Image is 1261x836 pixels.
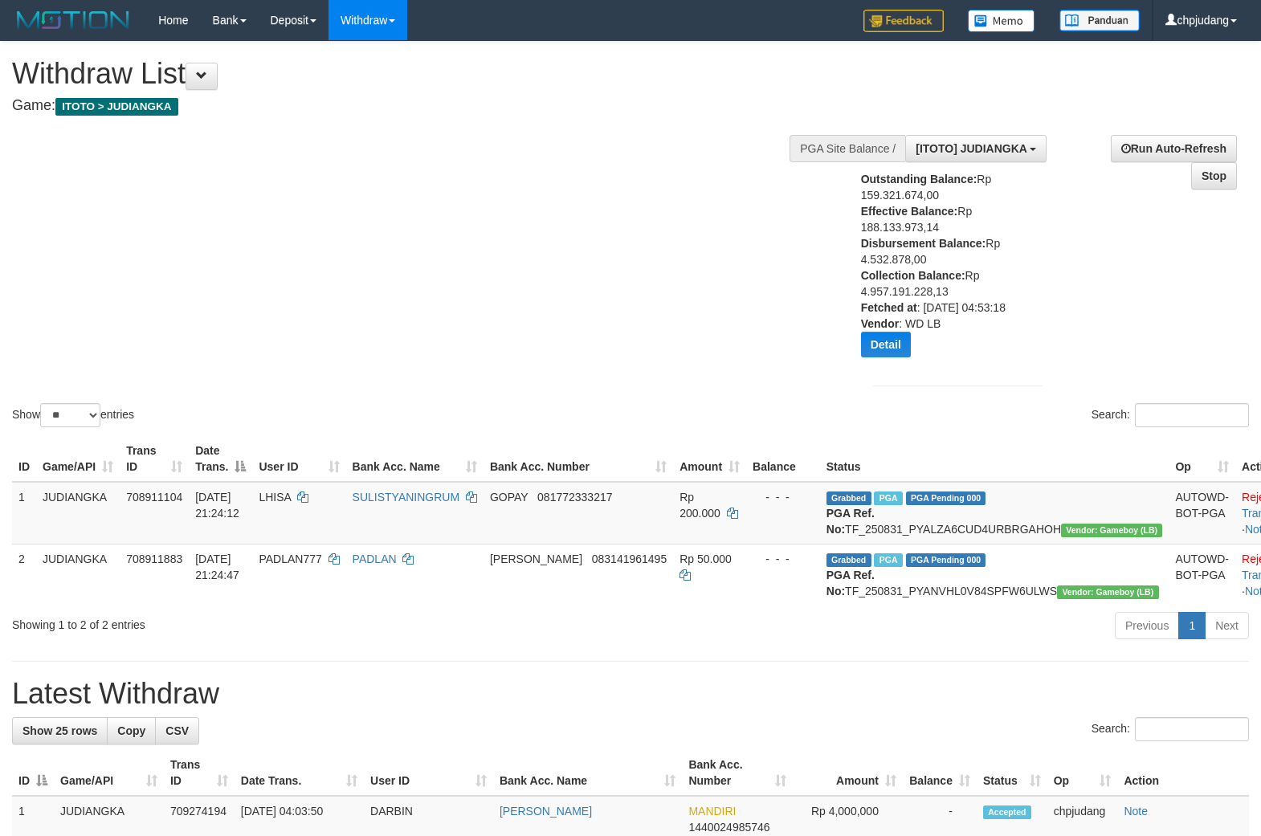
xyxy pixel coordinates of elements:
[820,436,1169,482] th: Status
[753,489,814,505] div: - - -
[1092,403,1249,427] label: Search:
[346,436,484,482] th: Bank Acc. Name: activate to sort column ascending
[164,750,235,796] th: Trans ID: activate to sort column ascending
[120,436,189,482] th: Trans ID: activate to sort column ascending
[1124,805,1148,818] a: Note
[195,491,239,520] span: [DATE] 21:24:12
[1135,717,1249,741] input: Search:
[36,544,120,606] td: JUDIANGKA
[861,205,958,218] b: Effective Balance:
[679,491,720,520] span: Rp 200.000
[746,436,820,482] th: Balance
[916,142,1026,155] span: [ITOTO] JUDIANGKA
[826,507,875,536] b: PGA Ref. No:
[1057,585,1158,599] span: Vendor URL: https://dashboard.q2checkout.com/secure
[861,269,965,282] b: Collection Balance:
[22,724,97,737] span: Show 25 rows
[117,724,145,737] span: Copy
[155,717,199,744] a: CSV
[861,173,977,186] b: Outstanding Balance:
[688,805,736,818] span: MANDIRI
[36,436,120,482] th: Game/API: activate to sort column ascending
[679,553,732,565] span: Rp 50.000
[861,301,917,314] b: Fetched at
[235,750,364,796] th: Date Trans.: activate to sort column ascending
[490,553,582,565] span: [PERSON_NAME]
[1115,612,1179,639] a: Previous
[688,821,769,834] span: Copy 1440024985746 to clipboard
[12,98,825,114] h4: Game:
[874,553,902,567] span: Marked by chpjudang
[252,436,345,482] th: User ID: activate to sort column ascending
[977,750,1047,796] th: Status: activate to sort column ascending
[12,8,134,32] img: MOTION_logo.png
[592,553,667,565] span: Copy 083141961495 to clipboard
[820,544,1169,606] td: TF_250831_PYANVHL0V84SPFW6ULWS
[793,750,903,796] th: Amount: activate to sort column ascending
[490,491,528,504] span: GOPAY
[906,491,986,505] span: PGA Pending
[1178,612,1206,639] a: 1
[165,724,189,737] span: CSV
[861,237,986,250] b: Disbursement Balance:
[1061,524,1162,537] span: Vendor URL: https://dashboard.q2checkout.com/secure
[826,553,871,567] span: Grabbed
[1047,750,1118,796] th: Op: activate to sort column ascending
[107,717,156,744] a: Copy
[12,544,36,606] td: 2
[968,10,1035,32] img: Button%20Memo.svg
[826,569,875,597] b: PGA Ref. No:
[861,332,911,357] button: Detail
[863,10,944,32] img: Feedback.jpg
[12,403,134,427] label: Show entries
[40,403,100,427] select: Showentries
[126,553,182,565] span: 708911883
[259,491,291,504] span: LHISA
[353,491,460,504] a: SULISTYANINGRUM
[905,135,1047,162] button: [ITOTO] JUDIANGKA
[12,436,36,482] th: ID
[54,750,164,796] th: Game/API: activate to sort column ascending
[259,553,321,565] span: PADLAN777
[753,551,814,567] div: - - -
[484,436,673,482] th: Bank Acc. Number: activate to sort column ascending
[906,553,986,567] span: PGA Pending
[126,491,182,504] span: 708911104
[195,553,239,581] span: [DATE] 21:24:47
[1205,612,1249,639] a: Next
[12,750,54,796] th: ID: activate to sort column descending
[12,482,36,544] td: 1
[1092,717,1249,741] label: Search:
[874,491,902,505] span: Marked by chpjudang
[12,610,513,633] div: Showing 1 to 2 of 2 entries
[682,750,793,796] th: Bank Acc. Number: activate to sort column ascending
[820,482,1169,544] td: TF_250831_PYALZA6CUD4URBRGAHOH
[1059,10,1140,31] img: panduan.png
[1191,162,1237,190] a: Stop
[55,98,178,116] span: ITOTO > JUDIANGKA
[1169,436,1235,482] th: Op: activate to sort column ascending
[861,171,1022,369] div: Rp 159.321.674,00 Rp 188.133.973,14 Rp 4.532.878,00 Rp 4.957.191.228,13 : [DATE] 04:53:18 : WD LB
[826,491,871,505] span: Grabbed
[12,678,1249,710] h1: Latest Withdraw
[673,436,746,482] th: Amount: activate to sort column ascending
[1169,482,1235,544] td: AUTOWD-BOT-PGA
[861,317,899,330] b: Vendor
[790,135,905,162] div: PGA Site Balance /
[903,750,977,796] th: Balance: activate to sort column ascending
[189,436,252,482] th: Date Trans.: activate to sort column descending
[12,717,108,744] a: Show 25 rows
[353,553,397,565] a: PADLAN
[1111,135,1237,162] a: Run Auto-Refresh
[1169,544,1235,606] td: AUTOWD-BOT-PGA
[364,750,493,796] th: User ID: activate to sort column ascending
[12,58,825,90] h1: Withdraw List
[36,482,120,544] td: JUDIANGKA
[983,805,1031,819] span: Accepted
[537,491,612,504] span: Copy 081772333217 to clipboard
[1117,750,1249,796] th: Action
[493,750,682,796] th: Bank Acc. Name: activate to sort column ascending
[1135,403,1249,427] input: Search:
[500,805,592,818] a: [PERSON_NAME]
